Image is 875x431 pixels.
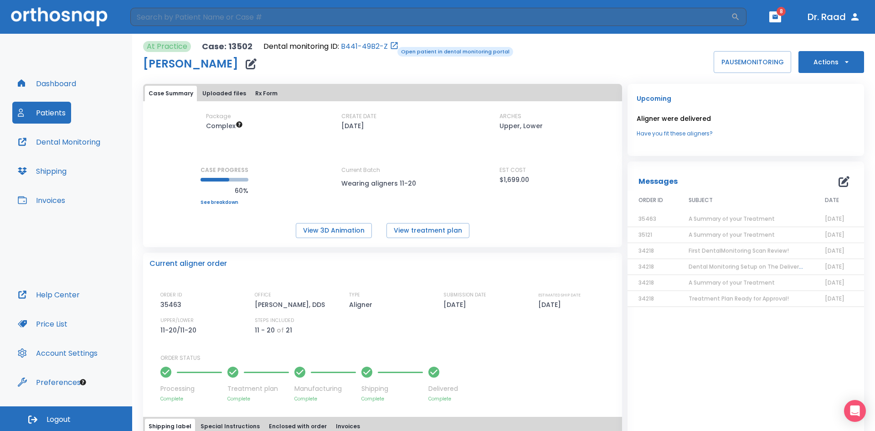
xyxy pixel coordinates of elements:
span: [DATE] [825,231,844,239]
p: Aligner were delivered [637,113,855,124]
p: Dental monitoring ID: [263,41,339,52]
div: Open patient in dental monitoring portal [263,41,399,52]
button: Actions [798,51,864,73]
span: SUBJECT [689,196,713,204]
p: EST COST [499,166,526,174]
p: Processing [160,384,222,394]
p: At Practice [147,41,187,52]
input: Search by Patient Name or Case # [130,8,731,26]
p: SUBMISSION DATE [443,291,486,299]
p: Messages [638,176,678,187]
p: Complete [294,395,356,402]
span: [DATE] [825,263,844,270]
span: 34218 [638,295,654,302]
a: Shipping [12,160,72,182]
span: 35463 [638,215,656,223]
p: Shipping [361,384,423,394]
p: Current Batch [341,166,423,174]
p: Manufacturing [294,384,356,394]
button: Help Center [12,284,85,306]
a: B441-49B2-Z [341,41,388,52]
span: ORDER ID [638,196,663,204]
p: 11 - 20 [255,325,275,336]
button: View treatment plan [386,223,469,238]
p: Package [206,112,231,120]
p: of [277,325,284,336]
span: 34218 [638,279,654,286]
button: Rx Form [252,86,281,101]
span: Dental Monitoring Setup on The Delivery Day [689,263,814,270]
p: [DATE] [443,299,469,310]
span: A Summary of your Treatment [689,279,775,286]
button: View 3D Animation [296,223,372,238]
span: [DATE] [825,295,844,302]
p: Wearing aligners 11-20 [341,178,423,189]
span: Up to 50 Steps (100 aligners) [206,121,243,130]
p: OFFICE [255,291,271,299]
p: UPPER/LOWER [160,317,194,325]
p: [DATE] [341,120,364,131]
p: ESTIMATED SHIP DATE [538,291,581,299]
p: 35463 [160,299,185,310]
button: Uploaded files [199,86,250,101]
span: [DATE] [825,247,844,254]
span: Logout [46,415,71,425]
p: Complete [361,395,423,402]
div: Open Intercom Messenger [844,400,866,422]
div: tabs [145,86,620,101]
p: [DATE] [538,299,564,310]
p: Complete [428,395,458,402]
span: 8 [777,7,786,16]
span: 35121 [638,231,652,239]
a: Invoices [12,189,71,211]
p: $1,699.00 [499,174,529,185]
button: Dental Monitoring [12,131,106,153]
button: Account Settings [12,342,103,364]
p: [PERSON_NAME], DDS [255,299,328,310]
img: Orthosnap [11,7,108,26]
span: First DentalMonitoring Scan Review! [689,247,789,254]
p: ARCHES [499,112,521,120]
p: Upper, Lower [499,120,543,131]
span: 34218 [638,247,654,254]
p: Complete [160,395,222,402]
p: 11-20/11-20 [160,325,200,336]
button: Preferences [12,371,86,393]
span: [DATE] [825,215,844,223]
span: A Summary of your Treatment [689,231,775,239]
span: DATE [825,196,839,204]
p: TYPE [349,291,360,299]
a: See breakdown [201,200,248,205]
p: ORDER ID [160,291,182,299]
button: Dr. Raad [804,9,864,25]
p: 21 [286,325,292,336]
p: Case: 13502 [202,41,252,52]
span: 34218 [638,263,654,270]
button: Patients [12,102,71,124]
p: STEPS INCLUDED [255,317,294,325]
p: Delivered [428,384,458,394]
button: Case Summary [145,86,197,101]
span: A Summary of your Treatment [689,215,775,223]
p: 60% [201,185,248,196]
a: Have you fit these aligners? [637,130,855,138]
p: Upcoming [637,93,855,104]
span: [DATE] [825,279,844,286]
p: Complete [227,395,289,402]
p: Treatment plan [227,384,289,394]
button: PAUSEMONITORING [714,51,791,73]
button: Dashboard [12,73,82,94]
p: ORDER STATUS [160,354,616,362]
p: CREATE DATE [341,112,376,120]
span: Treatment Plan Ready for Approval! [689,295,789,302]
button: Price List [12,313,73,335]
div: Tooltip anchor [79,378,87,386]
p: CASE PROGRESS [201,166,248,174]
